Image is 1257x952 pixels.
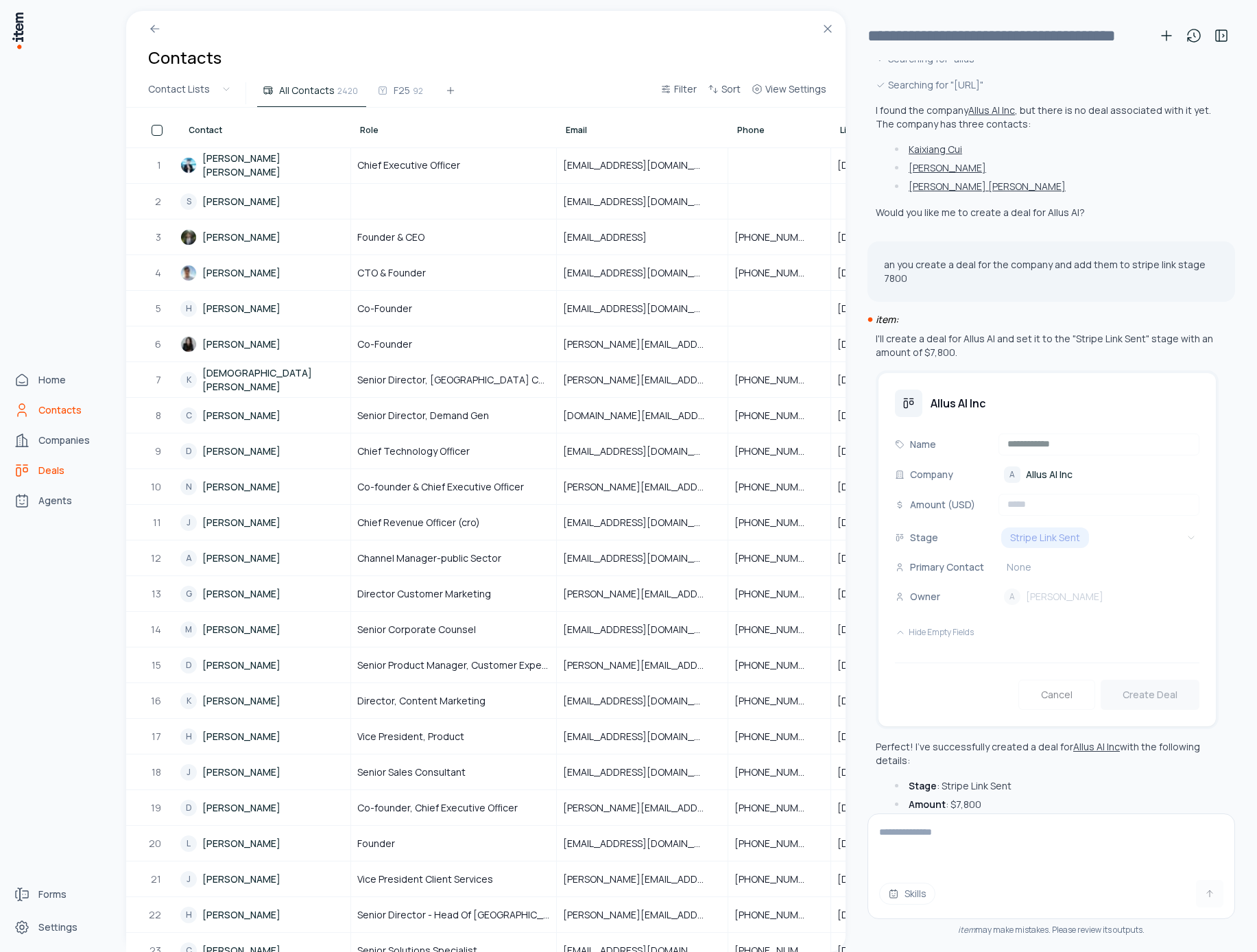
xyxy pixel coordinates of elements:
span: Chief Technology Officer [357,444,470,458]
span: [DOMAIN_NAME][URL] [837,872,958,886]
span: 5 [156,302,163,316]
span: Senior Director, Demand Gen [357,409,489,423]
a: [PERSON_NAME] [180,327,350,361]
span: Senior Product Manager, Customer Experience [357,658,550,672]
a: Agents [8,487,112,514]
a: M[PERSON_NAME] [180,612,350,646]
a: AAllus AI Inc [1004,466,1073,483]
span: [PHONE_NUMBER] [734,908,824,922]
span: [DOMAIN_NAME][URL] [837,908,958,922]
span: Co-Founder [357,302,412,316]
span: [PHONE_NUMBER] [734,694,824,708]
span: [PERSON_NAME][EMAIL_ADDRESS][PERSON_NAME][DOMAIN_NAME] [563,872,721,886]
div: H [180,907,197,923]
span: [EMAIL_ADDRESS][DOMAIN_NAME] [563,158,721,172]
a: J[PERSON_NAME] [180,505,350,539]
span: Companies [38,433,90,447]
a: Forms [8,881,112,908]
div: S [180,193,197,210]
span: Skills [905,887,926,901]
span: [EMAIL_ADDRESS][DOMAIN_NAME] [563,302,721,316]
span: Agents [38,494,72,508]
a: [PERSON_NAME] [180,220,350,254]
span: [DOMAIN_NAME][URL] [837,230,958,244]
span: [DOMAIN_NAME][URL] [837,801,958,815]
span: [EMAIL_ADDRESS][DOMAIN_NAME] [563,551,721,565]
h3: Allus AI Inc [931,395,985,412]
span: [DOMAIN_NAME][URL][PERSON_NAME] [837,551,996,565]
span: Founder [357,837,395,850]
span: [PHONE_NUMBER] [734,730,824,743]
span: [EMAIL_ADDRESS][DOMAIN_NAME] [563,837,721,850]
span: [EMAIL_ADDRESS][DOMAIN_NAME] [563,623,721,636]
div: K [180,693,197,709]
span: [DOMAIN_NAME][URL] [837,765,958,779]
span: [PHONE_NUMBER] [734,765,824,779]
button: Allus AI Inc [968,104,1015,117]
span: [DOMAIN_NAME][URL] [837,658,958,672]
div: D [180,443,197,460]
span: Deals [38,464,64,477]
p: Company [910,467,953,482]
span: 2 [155,195,163,209]
span: [EMAIL_ADDRESS] [563,230,663,244]
div: L [180,835,197,852]
button: View history [1180,22,1208,49]
span: [EMAIL_ADDRESS][DOMAIN_NAME] [563,195,721,209]
img: Christopher Kai Cui [180,157,197,174]
span: Settings [38,920,77,934]
span: None [998,560,1040,575]
span: Director Customer Marketing [357,587,491,601]
span: Vice President Client Services [357,872,493,886]
a: K[PERSON_NAME] [180,684,350,717]
span: 92 [413,84,423,97]
th: Phone [728,108,831,147]
a: H[PERSON_NAME] [180,291,350,325]
span: [PERSON_NAME][EMAIL_ADDRESS][DOMAIN_NAME] [563,587,721,601]
a: G[PERSON_NAME] [180,577,350,610]
span: 4 [155,266,163,280]
span: Sort [721,82,741,96]
span: [PHONE_NUMBER] [734,516,824,529]
span: 9 [155,444,163,458]
a: D[PERSON_NAME] [180,791,350,824]
span: [DOMAIN_NAME][URL] [837,266,958,280]
span: Director, Content Marketing [357,694,486,708]
span: [EMAIL_ADDRESS][DOMAIN_NAME] [563,266,721,280]
span: 8 [156,409,163,423]
div: D [180,657,197,674]
span: [PERSON_NAME][EMAIL_ADDRESS][PERSON_NAME][DOMAIN_NAME] [563,480,721,494]
span: [EMAIL_ADDRESS][DOMAIN_NAME] [563,765,721,779]
button: Toggle sidebar [1208,22,1235,49]
span: Senior Corporate Counsel [357,623,476,636]
span: 20 [149,837,163,850]
div: G [180,586,197,602]
span: Senior Sales Consultant [357,765,466,779]
span: [EMAIL_ADDRESS][DOMAIN_NAME] [563,730,721,743]
span: 2420 [337,84,358,97]
i: item: [876,313,898,326]
span: Allus AI Inc [1026,468,1073,481]
span: [PHONE_NUMBER] [734,409,824,423]
img: Vinh Ha [180,265,197,281]
span: [DOMAIN_NAME][URL] [837,480,958,494]
a: H[PERSON_NAME] [180,898,350,931]
span: Co-founder, Chief Executive Officer [357,801,518,815]
span: 10 [151,480,163,494]
a: L[PERSON_NAME] [180,826,350,860]
span: Senior Director, [GEOGRAPHIC_DATA] Commercial Sales [357,373,550,387]
a: A[PERSON_NAME] [180,541,350,575]
span: 21 [151,872,163,886]
a: Contacts [8,396,112,424]
div: Searching for "[URL]" [876,78,1219,93]
span: 6 [155,337,163,351]
span: Filter [674,82,697,96]
span: 18 [152,765,163,779]
span: [PHONE_NUMBER] [734,444,824,458]
span: [DOMAIN_NAME][URL][PERSON_NAME] [837,373,996,387]
span: All Contacts [279,84,335,97]
span: [DOMAIN_NAME][URL] [837,623,958,636]
button: Filter [655,81,702,106]
a: D[PERSON_NAME] [180,648,350,682]
span: 13 [152,587,163,601]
